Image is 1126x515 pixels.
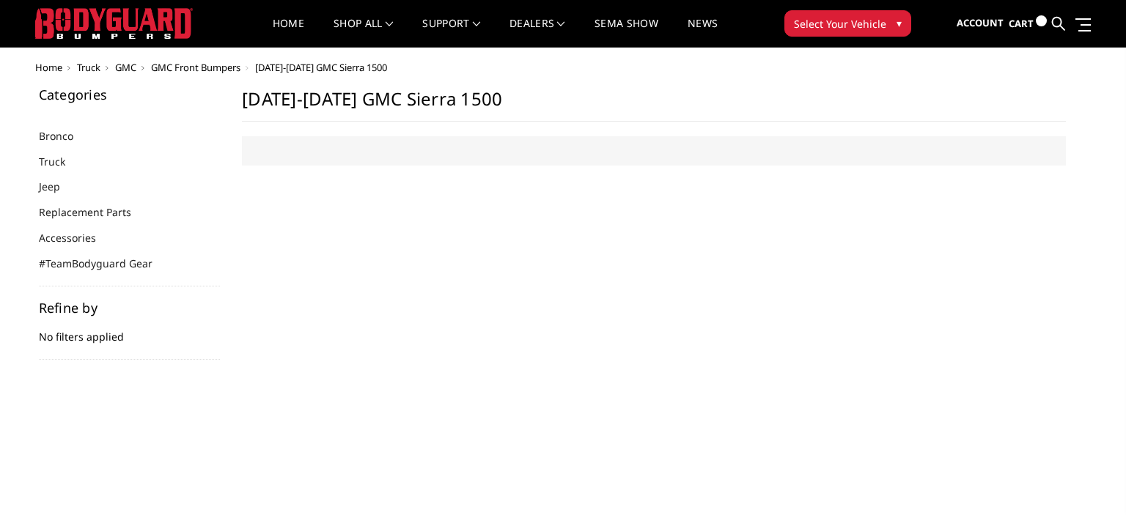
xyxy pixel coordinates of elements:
a: Replacement Parts [39,204,150,220]
a: Support [422,18,480,47]
span: [DATE]-[DATE] GMC Sierra 1500 [255,61,387,74]
a: Jeep [39,179,78,194]
span: Account [957,16,1004,29]
a: shop all [334,18,393,47]
h5: Refine by [39,301,221,314]
button: Select Your Vehicle [784,10,911,37]
a: Bronco [39,128,92,144]
a: GMC Front Bumpers [151,61,240,74]
img: BODYGUARD BUMPERS [35,8,193,39]
a: Cart [1009,4,1047,44]
a: Truck [77,61,100,74]
a: GMC [115,61,136,74]
div: No filters applied [39,301,221,360]
a: #TeamBodyguard Gear [39,256,171,271]
a: Home [35,61,62,74]
a: Accessories [39,230,114,245]
a: SEMA Show [595,18,658,47]
a: Truck [39,154,84,169]
h1: [DATE]-[DATE] GMC Sierra 1500 [242,88,1066,122]
span: Cart [1009,17,1034,30]
a: Account [957,4,1004,43]
a: Dealers [509,18,565,47]
a: News [688,18,718,47]
span: Select Your Vehicle [794,16,886,32]
h5: Categories [39,88,221,101]
span: ▾ [897,15,902,31]
a: Home [273,18,304,47]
